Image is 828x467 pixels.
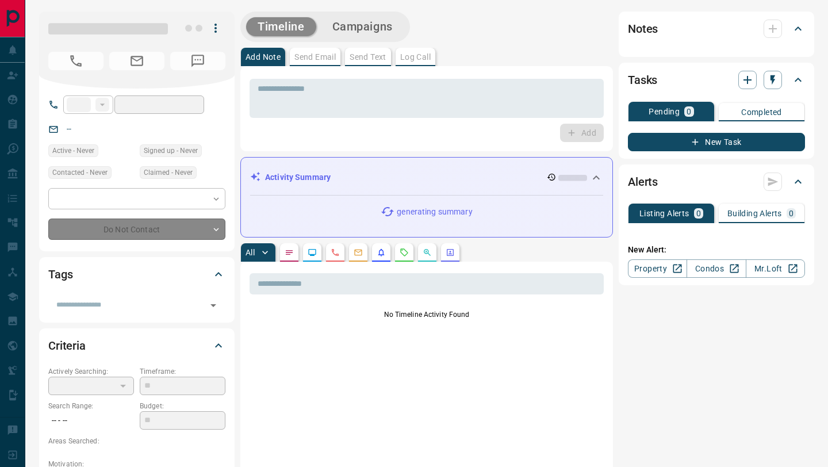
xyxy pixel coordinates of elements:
span: No Number [48,52,103,70]
h2: Notes [628,20,658,38]
span: Signed up - Never [144,145,198,156]
span: No Number [170,52,225,70]
p: Budget: [140,401,225,411]
a: Property [628,259,687,278]
a: Condos [687,259,746,278]
svg: Requests [400,248,409,257]
h2: Criteria [48,336,86,355]
p: 0 [696,209,701,217]
p: Activity Summary [265,171,331,183]
button: Campaigns [321,17,404,36]
h2: Tags [48,265,72,284]
div: Tags [48,261,225,288]
h2: Alerts [628,173,658,191]
p: Building Alerts [727,209,782,217]
p: generating summary [397,206,472,218]
h2: Tasks [628,71,657,89]
p: Pending [649,108,680,116]
svg: Agent Actions [446,248,455,257]
button: Open [205,297,221,313]
p: New Alert: [628,244,805,256]
span: Contacted - Never [52,167,108,178]
p: Search Range: [48,401,134,411]
p: Add Note [246,53,281,61]
p: -- - -- [48,411,134,430]
svg: Notes [285,248,294,257]
span: Claimed - Never [144,167,193,178]
p: Actively Searching: [48,366,134,377]
p: Listing Alerts [639,209,689,217]
div: Criteria [48,332,225,359]
div: Tasks [628,66,805,94]
svg: Calls [331,248,340,257]
p: Completed [741,108,782,116]
a: -- [67,124,71,133]
button: New Task [628,133,805,151]
button: Timeline [246,17,316,36]
p: 0 [687,108,691,116]
span: No Email [109,52,164,70]
svg: Listing Alerts [377,248,386,257]
p: 0 [789,209,793,217]
svg: Emails [354,248,363,257]
div: Do Not Contact [48,219,225,240]
div: Activity Summary [250,167,603,188]
p: No Timeline Activity Found [250,309,604,320]
div: Notes [628,15,805,43]
p: All [246,248,255,257]
p: Timeframe: [140,366,225,377]
svg: Opportunities [423,248,432,257]
a: Mr.Loft [746,259,805,278]
p: Areas Searched: [48,436,225,446]
svg: Lead Browsing Activity [308,248,317,257]
div: Alerts [628,168,805,196]
span: Active - Never [52,145,94,156]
